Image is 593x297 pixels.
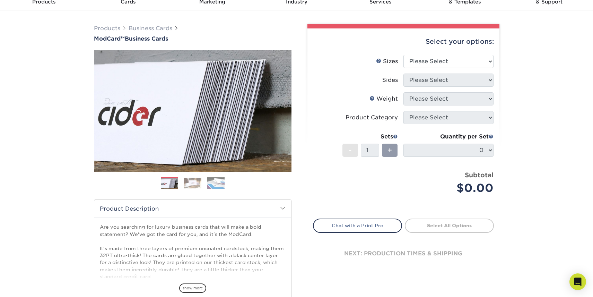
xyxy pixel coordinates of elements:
[161,175,178,192] img: Business Cards 01
[313,233,494,274] div: next: production times & shipping
[382,76,398,84] div: Sides
[94,35,291,42] a: ModCard™Business Cards
[349,145,352,155] span: -
[376,57,398,66] div: Sizes
[94,35,125,42] span: ModCard™
[405,219,494,232] a: Select All Options
[184,178,201,188] img: Business Cards 02
[569,273,586,290] div: Open Intercom Messenger
[94,25,120,32] a: Products
[403,133,494,141] div: Quantity per Set
[207,177,225,189] img: Business Cards 03
[342,133,398,141] div: Sets
[94,12,291,210] img: ModCard™ 01
[313,219,402,232] a: Chat with a Print Pro
[409,180,494,196] div: $0.00
[94,35,291,42] h1: Business Cards
[465,171,494,179] strong: Subtotal
[179,283,206,293] span: show more
[387,145,392,155] span: +
[94,200,291,218] h2: Product Description
[129,25,172,32] a: Business Cards
[313,28,494,55] div: Select your options:
[346,113,398,122] div: Product Category
[369,95,398,103] div: Weight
